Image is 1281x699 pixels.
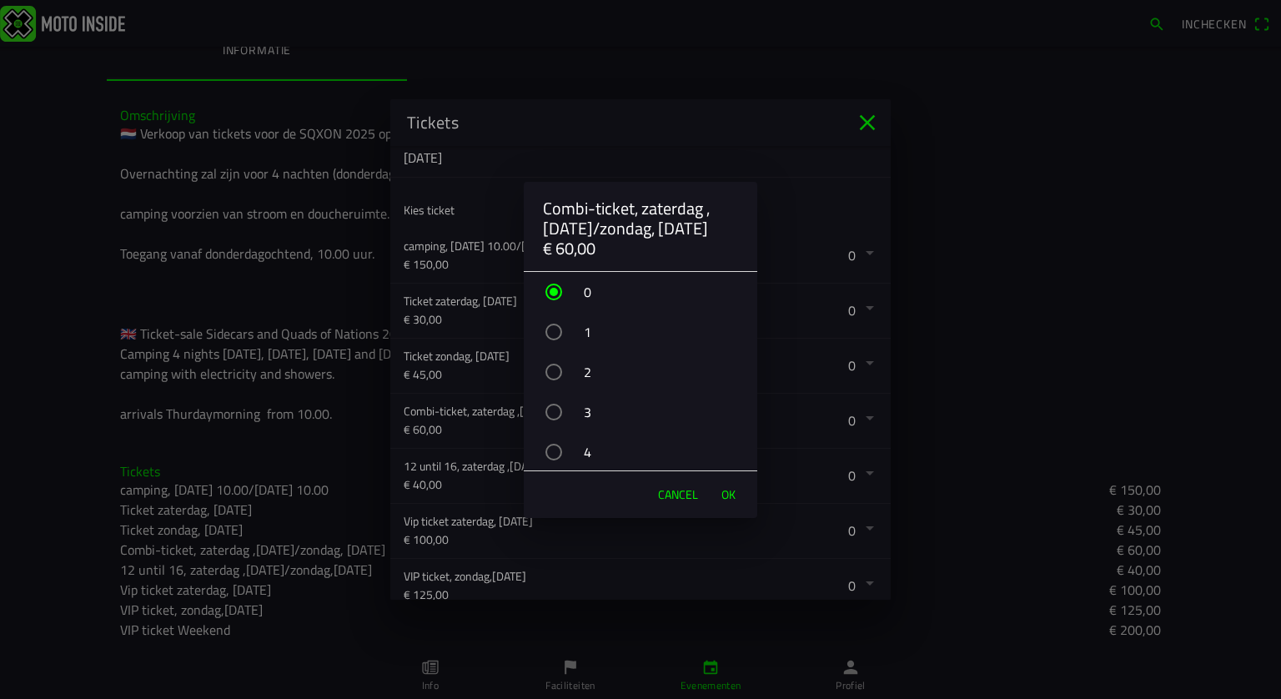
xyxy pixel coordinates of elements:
button: Cancel [650,478,706,511]
div: 3 [540,391,757,433]
div: 2 [540,351,757,393]
h2: Combi-ticket, zaterdag ,[DATE]/zondag, [DATE]€ 60,00 [543,199,738,259]
span: OK [721,486,736,503]
button: OK [713,478,744,511]
span: Cancel [658,486,698,503]
div: 1 [540,311,757,353]
div: 4 [540,431,757,473]
div: 0 [540,271,757,313]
